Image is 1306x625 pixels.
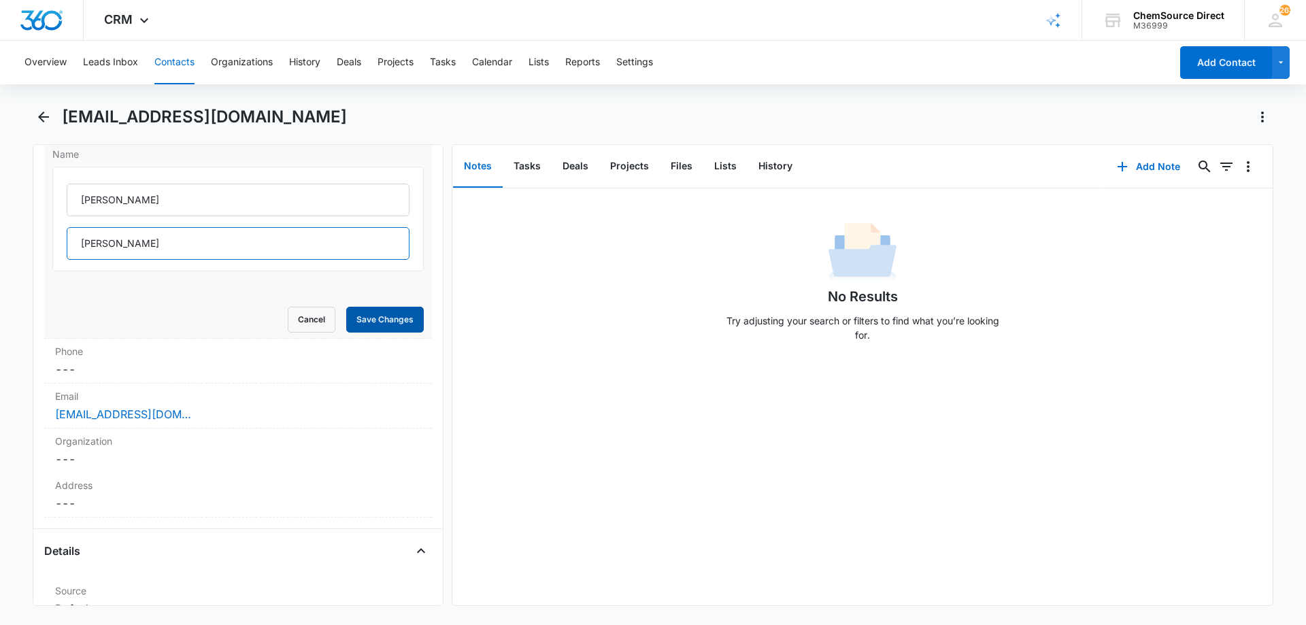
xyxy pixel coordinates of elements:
button: Add Note [1103,150,1194,183]
label: Address [55,478,421,492]
label: Organization [55,434,421,448]
button: Settings [616,41,653,84]
dd: --- [55,361,421,377]
button: Projects [599,146,660,188]
button: Deals [552,146,599,188]
button: Back [33,106,54,128]
button: Filters [1216,156,1237,178]
dd: --- [55,495,421,511]
span: 2633 [1279,5,1290,16]
label: Email [55,389,421,403]
h1: [EMAIL_ADDRESS][DOMAIN_NAME] [62,107,347,127]
button: Close [410,540,432,562]
button: Overview [24,41,67,84]
button: Projects [378,41,414,84]
button: Save Changes [346,307,424,333]
button: Tasks [430,41,456,84]
h4: Details [44,543,80,559]
button: Notes [453,146,503,188]
input: First Name [67,184,409,216]
button: Calendar [472,41,512,84]
button: Actions [1252,106,1273,128]
div: notifications count [1279,5,1290,16]
dd: --- [55,451,421,467]
button: Lists [703,146,748,188]
button: Deals [337,41,361,84]
div: account id [1133,21,1224,31]
a: [EMAIL_ADDRESS][DOMAIN_NAME] [55,406,191,422]
h1: No Results [828,286,898,307]
button: Leads Inbox [83,41,138,84]
span: CRM [104,12,133,27]
label: Source [55,584,421,598]
dd: Default [55,601,421,617]
button: Contacts [154,41,195,84]
button: Organizations [211,41,273,84]
div: Phone--- [44,339,432,384]
label: Phone [55,344,421,358]
button: Add Contact [1180,46,1272,79]
button: Search... [1194,156,1216,178]
button: Cancel [288,307,335,333]
button: Files [660,146,703,188]
button: Tasks [503,146,552,188]
button: History [748,146,803,188]
div: account name [1133,10,1224,21]
button: Reports [565,41,600,84]
img: No Data [828,218,897,286]
p: Try adjusting your search or filters to find what you’re looking for. [720,314,1005,342]
input: Last Name [67,227,409,260]
div: Organization--- [44,428,432,473]
div: Address--- [44,473,432,518]
label: Name [52,147,424,161]
button: Overflow Menu [1237,156,1259,178]
div: SourceDefault [44,578,432,623]
div: Email[EMAIL_ADDRESS][DOMAIN_NAME] [44,384,432,428]
button: History [289,41,320,84]
button: Lists [529,41,549,84]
